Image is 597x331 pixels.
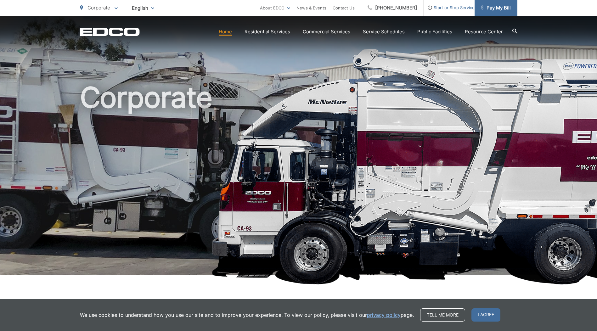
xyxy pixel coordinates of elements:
[471,308,500,322] span: I agree
[367,311,401,319] a: privacy policy
[481,4,511,12] span: Pay My Bill
[296,4,326,12] a: News & Events
[260,4,290,12] a: About EDCO
[245,28,290,36] a: Residential Services
[465,28,503,36] a: Resource Center
[80,27,140,36] a: EDCD logo. Return to the homepage.
[420,308,465,322] a: Tell me more
[417,28,452,36] a: Public Facilities
[219,28,232,36] a: Home
[87,5,110,11] span: Corporate
[80,82,517,281] h1: Corporate
[333,4,355,12] a: Contact Us
[363,28,405,36] a: Service Schedules
[127,3,159,14] span: English
[80,311,414,319] p: We use cookies to understand how you use our site and to improve your experience. To view our pol...
[303,28,350,36] a: Commercial Services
